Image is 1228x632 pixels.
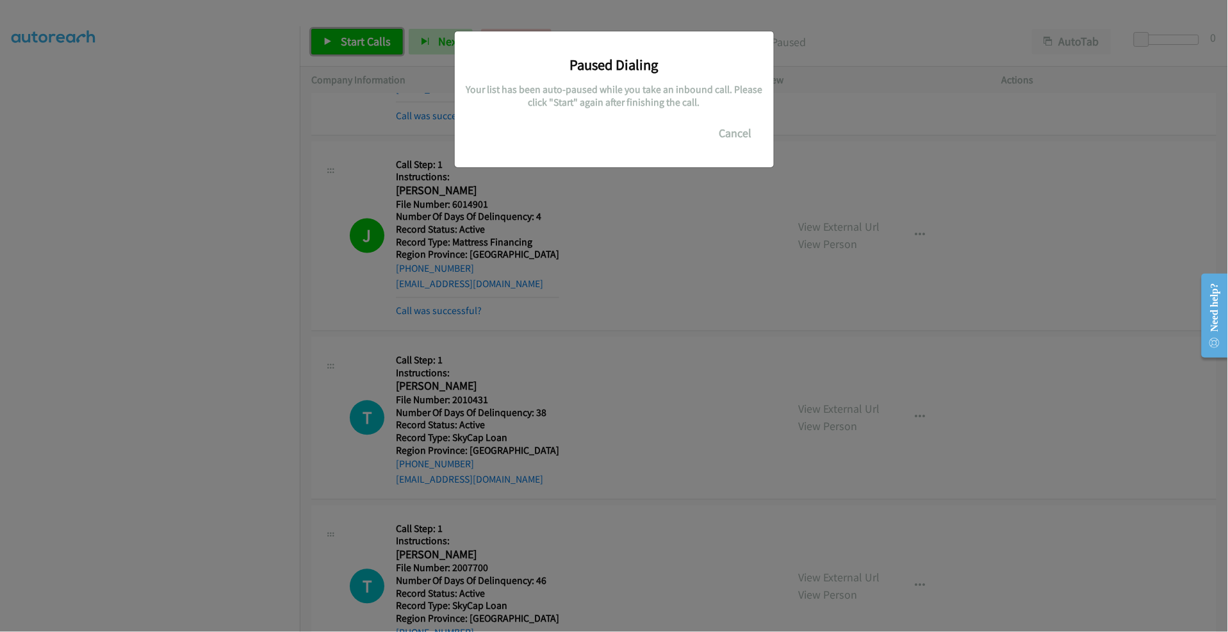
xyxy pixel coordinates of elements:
iframe: Resource Center [1191,265,1228,367]
h3: Paused Dialing [464,56,764,74]
h5: Your list has been auto-paused while you take an inbound call. Please click "Start" again after f... [464,83,764,108]
button: Cancel [707,121,764,146]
